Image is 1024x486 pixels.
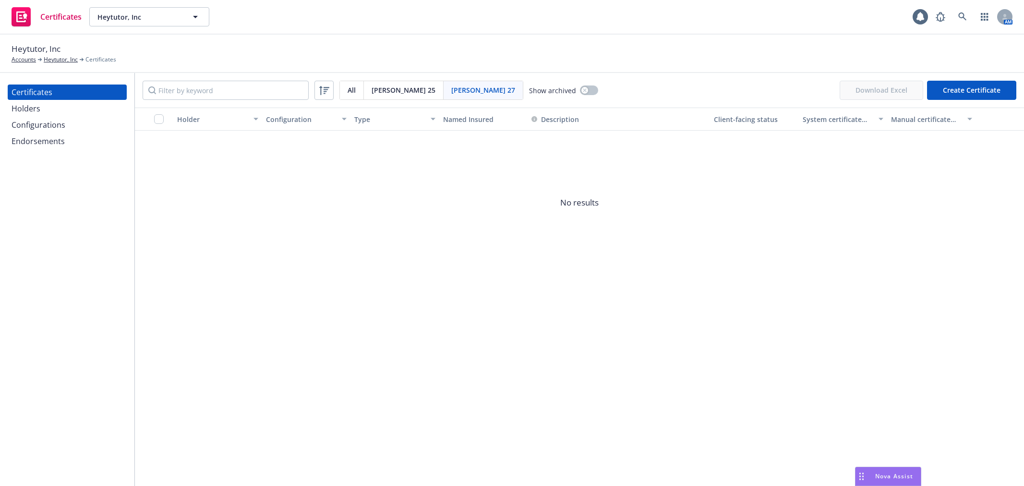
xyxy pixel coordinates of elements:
a: Certificates [8,3,85,30]
span: [PERSON_NAME] 27 [451,85,515,95]
a: Holders [8,101,127,116]
div: Holders [12,101,40,116]
button: Client-facing status [710,108,799,131]
a: Accounts [12,55,36,64]
div: Named Insured [443,114,524,124]
button: Nova Assist [855,467,921,486]
div: Configurations [12,117,65,133]
button: Manual certificate last generated [887,108,976,131]
div: Type [354,114,425,124]
button: Configuration [262,108,351,131]
button: Named Insured [439,108,528,131]
div: Holder [177,114,248,124]
span: Download Excel [840,81,923,100]
span: Certificates [40,13,82,21]
a: Search [953,7,972,26]
a: Endorsements [8,134,127,149]
a: Report a Bug [931,7,950,26]
button: System certificate last generated [799,108,888,131]
input: Select all [154,114,164,124]
span: Heytutor, Inc [97,12,181,22]
div: Client-facing status [714,114,795,124]
div: Certificates [12,85,52,100]
span: Nova Assist [875,472,913,480]
div: Manual certificate last generated [891,114,962,124]
div: System certificate last generated [803,114,873,124]
button: Type [350,108,439,131]
a: Heytutor, Inc [44,55,78,64]
button: Holder [173,108,262,131]
div: Endorsements [12,134,65,149]
div: Configuration [266,114,337,124]
div: Drag to move [855,467,867,486]
span: Heytutor, Inc [12,43,60,55]
button: Heytutor, Inc [89,7,209,26]
button: Description [531,114,579,124]
span: Certificates [85,55,116,64]
a: Certificates [8,85,127,100]
a: Switch app [975,7,994,26]
span: [PERSON_NAME] 25 [372,85,435,95]
span: Show archived [529,85,576,96]
span: No results [135,131,1024,275]
button: Create Certificate [927,81,1016,100]
input: Filter by keyword [143,81,309,100]
a: Configurations [8,117,127,133]
span: All [348,85,356,95]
